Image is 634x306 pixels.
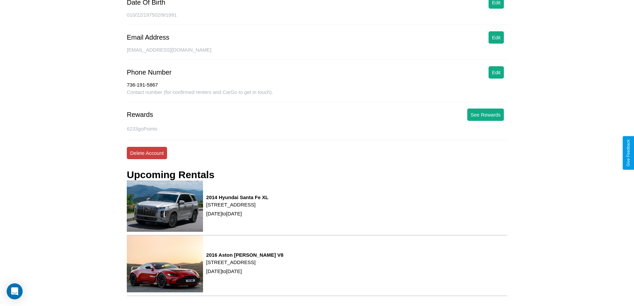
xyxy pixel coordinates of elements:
p: [STREET_ADDRESS] [206,200,269,209]
h3: 2014 Hyundai Santa Fe XL [206,194,269,200]
div: Open Intercom Messenger [7,283,23,299]
div: Email Address [127,34,169,41]
div: Give Feedback [626,140,631,166]
button: See Rewards [467,109,504,121]
div: 010/22/197502/9/1991 [127,12,507,25]
div: [EMAIL_ADDRESS][DOMAIN_NAME] [127,47,507,60]
div: Contact number (for confirmed renters and CarGo to get in touch). [127,89,507,102]
img: rental [127,180,203,232]
img: rental [127,235,203,292]
div: Phone Number [127,69,172,76]
button: Edit [489,66,504,79]
p: [DATE] to [DATE] [206,267,284,276]
p: [STREET_ADDRESS] [206,258,284,267]
p: 6233 goPoints [127,124,507,133]
div: 736-191-5867 [127,82,507,89]
h3: 2016 Aston [PERSON_NAME] V8 [206,252,284,258]
button: Delete Account [127,147,167,159]
h3: Upcoming Rentals [127,169,214,180]
p: [DATE] to [DATE] [206,209,269,218]
div: Rewards [127,111,153,119]
button: Edit [489,31,504,44]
